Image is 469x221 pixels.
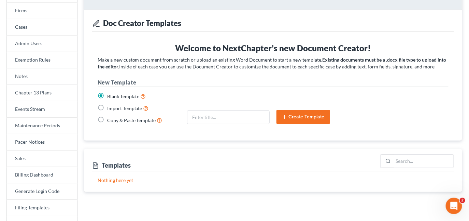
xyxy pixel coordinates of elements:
p: Make a new custom document from scratch or upload an existing Word Document to start a new templa... [98,56,449,70]
div: Doc Creator Templates [92,18,454,28]
input: Enter title... [187,111,269,124]
a: Admin Users [7,36,77,52]
a: Filing Templates [7,200,77,216]
a: Events Stream [7,101,77,118]
span: 2 [460,198,465,203]
a: Firms [7,3,77,19]
span: Copy & Paste Template [107,117,156,123]
span: Blank Template [107,93,140,99]
a: Maintenance Periods [7,118,77,134]
p: Nothing here yet [98,177,449,184]
iframe: Intercom live chat [446,198,462,214]
a: Billing Dashboard [7,167,77,183]
span: Import Template [107,105,142,111]
a: Notes [7,68,77,85]
a: Chapter 13 Plans [7,85,77,101]
a: Cases [7,19,77,36]
a: Exemption Rules [7,52,77,68]
input: Search... [393,155,454,168]
h3: New Template [98,78,449,87]
a: Pacer Notices [7,134,77,151]
a: Generate Login Code [7,183,77,200]
button: Create Template [276,110,330,124]
div: Templates [92,161,131,169]
h3: Welcome to NextChapter’s new Document Creator! [98,43,449,54]
a: Sales [7,151,77,167]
